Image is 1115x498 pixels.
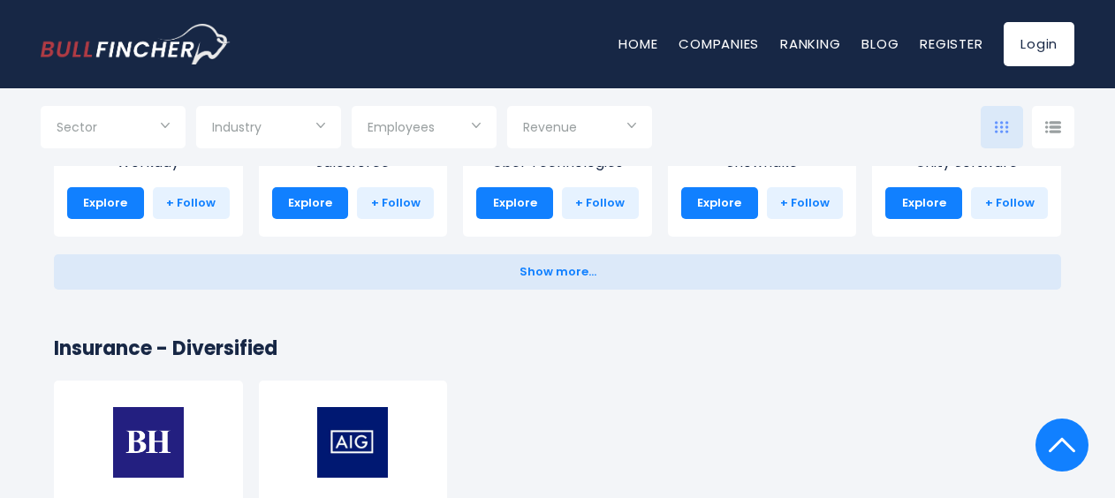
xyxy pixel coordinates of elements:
input: Selection [523,113,636,145]
img: icon-comp-list-view.svg [1045,121,1061,133]
span: Industry [212,119,262,135]
h2: Insurance - Diversified [54,334,1061,363]
span: Employees [368,119,435,135]
a: Ranking [780,34,840,53]
a: Explore [476,187,553,219]
a: + Follow [562,187,639,219]
span: Show more... [520,266,596,279]
span: Sector [57,119,97,135]
a: Explore [681,187,758,219]
a: Login [1004,22,1074,66]
img: AIG.jpeg [317,407,388,478]
input: Selection [212,113,325,145]
a: + Follow [153,187,230,219]
a: Companies [679,34,759,53]
a: Register [920,34,982,53]
img: BRK-B.png [113,407,184,478]
button: Show more... [54,254,1061,290]
img: icon-comp-grid.svg [995,121,1009,133]
a: Explore [67,187,144,219]
a: Explore [885,187,962,219]
input: Selection [368,113,481,145]
img: bullfincher logo [41,24,231,64]
input: Selection [57,113,170,145]
a: Blog [861,34,899,53]
a: Home [618,34,657,53]
a: + Follow [357,187,434,219]
a: + Follow [971,187,1048,219]
a: Go to homepage [41,24,231,64]
span: Revenue [523,119,577,135]
a: + Follow [767,187,844,219]
a: Explore [272,187,349,219]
